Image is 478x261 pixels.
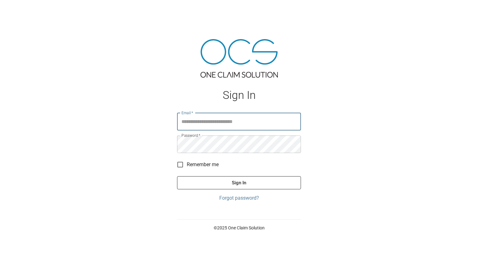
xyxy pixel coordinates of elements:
button: Sign In [177,176,301,189]
h1: Sign In [177,89,301,102]
a: Forgot password? [177,194,301,202]
p: © 2025 One Claim Solution [177,225,301,231]
label: Email [181,110,193,115]
img: ocs-logo-white-transparent.png [8,4,33,16]
img: ocs-logo-tra.png [201,39,278,78]
label: Password [181,133,200,138]
span: Remember me [187,161,219,168]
